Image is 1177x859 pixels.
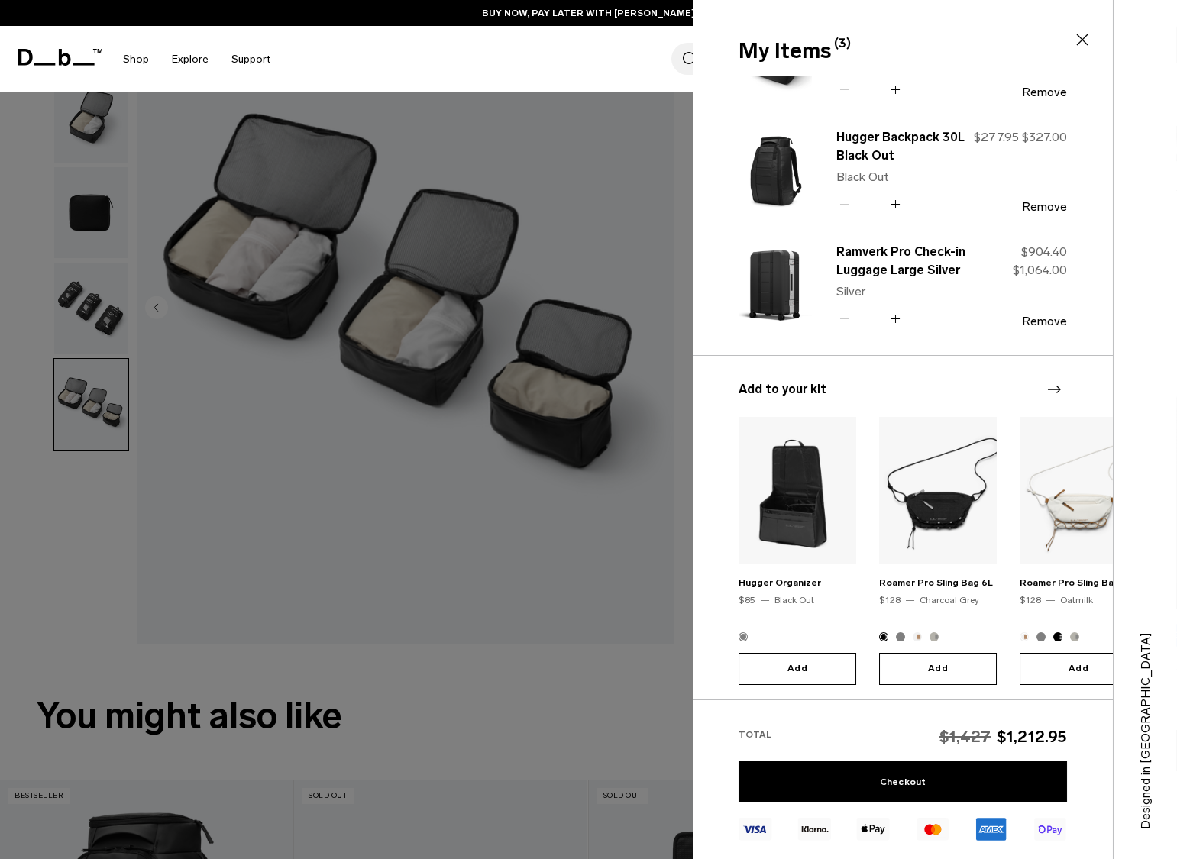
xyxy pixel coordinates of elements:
[836,283,971,301] p: Silver
[879,595,901,605] span: $128
[1020,653,1137,685] button: Add to Cart
[836,168,971,186] p: Black Out
[879,653,997,685] button: Add to Cart
[836,243,971,279] a: Ramverk Pro Check-in Luggage Large Silver
[997,727,1067,746] span: $1,212.95
[739,595,755,605] span: $85
[739,653,856,685] button: Add to Cart
[1020,417,1137,564] img: Roamer Pro Sling Bag 6L Oatmilk
[739,35,1064,67] div: My Items
[739,126,812,216] img: Hugger Backpack 30L Black Out - Black Out
[879,632,888,641] button: Charcoal Grey
[123,32,149,86] a: Shop
[739,241,812,331] img: Ramverk Pro Check-in Luggage Large Silver - Silver
[930,632,939,641] button: Forest Green
[879,577,993,588] a: Roamer Pro Sling Bag 6L
[974,130,1019,144] span: $277.95
[774,593,814,607] div: Black Out
[836,128,971,165] a: Hugger Backpack 30L Black Out
[1036,632,1046,641] button: Black Out
[1022,315,1067,328] button: Remove
[1137,600,1155,829] p: Designed in [GEOGRAPHIC_DATA]
[112,26,282,92] nav: Main Navigation
[1020,417,1137,685] div: 3 / 20
[172,32,209,86] a: Explore
[1013,261,1067,279] s: $1,064.00
[896,632,905,641] button: Black Out
[1060,593,1093,607] div: Oatmilk
[739,417,856,564] img: Hugger Organizer Black Out
[879,417,997,685] div: 2 / 20
[1020,595,1041,605] span: $128
[834,34,851,53] span: (3)
[739,577,821,588] a: Hugger Organizer
[1020,577,1133,588] a: Roamer Pro Sling Bag 6L
[1022,200,1067,214] button: Remove
[1020,632,1029,641] button: Oatmilk
[1021,244,1067,259] span: $904.40
[913,632,922,641] button: Oatmilk
[739,632,748,641] button: Black Out
[920,593,979,607] div: Charcoal Grey
[231,32,270,86] a: Support
[1043,373,1064,406] div: Next slide
[739,729,771,740] span: Total
[1022,128,1067,147] s: $327.00
[739,761,1067,802] a: Checkout
[1022,86,1067,99] button: Remove
[879,417,997,564] img: Roamer Pro Sling Bag 6L Charcoal Grey
[939,727,994,746] span: $1,427
[1053,632,1062,641] button: Charcoal Grey
[482,6,695,20] a: BUY NOW, PAY LATER WITH [PERSON_NAME]
[739,417,856,685] div: 1 / 20
[1070,632,1079,641] button: Forest Green
[739,380,1067,399] h3: Add to your kit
